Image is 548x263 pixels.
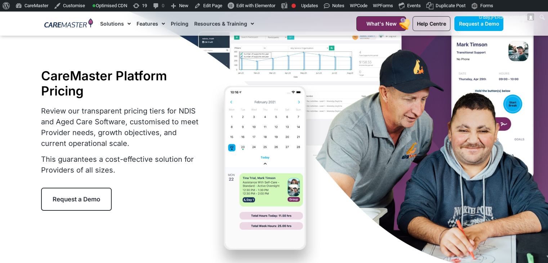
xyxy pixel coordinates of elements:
[41,68,203,98] h1: CareMaster Platform Pricing
[476,12,537,23] a: G'day,
[194,12,254,36] a: Resources & Training
[41,188,112,211] a: Request a Demo
[137,12,165,36] a: Features
[491,14,525,20] span: [PERSON_NAME]
[44,18,93,29] img: CareMaster Logo
[413,16,450,31] a: Help Centre
[417,21,446,27] span: Help Centre
[356,16,406,31] a: What's New
[41,154,203,175] p: This guarantees a cost-effective solution for Providers of all sizes.
[236,3,275,8] span: Edit with Elementor
[100,12,339,36] nav: Menu
[53,196,100,203] span: Request a Demo
[291,4,296,8] div: Focus keyphrase not set
[171,12,188,36] a: Pricing
[41,106,203,149] p: Review our transparent pricing tiers for NDIS and Aged Care Software, customised to meet Provider...
[459,21,499,27] span: Request a Demo
[100,12,131,36] a: Solutions
[366,21,396,27] span: What's New
[454,16,503,31] a: Request a Demo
